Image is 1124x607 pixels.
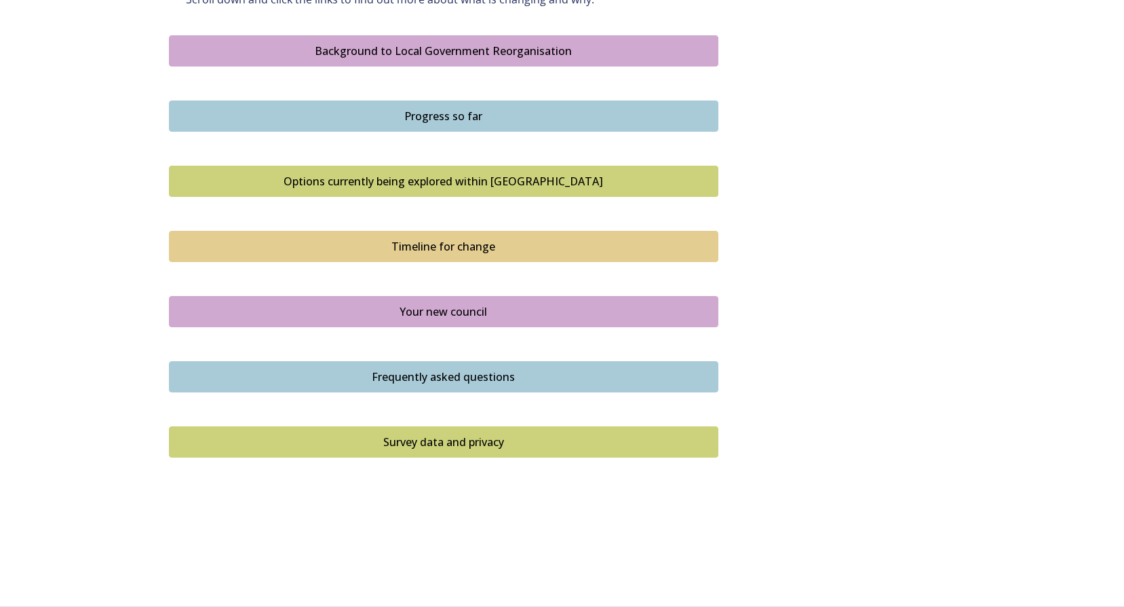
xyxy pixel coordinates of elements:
[169,296,718,327] button: Your new council
[169,35,718,67] button: Background to Local Government Reorganisation
[176,173,711,189] div: Options currently being explored within [GEOGRAPHIC_DATA]
[176,43,711,59] div: Background to Local Government Reorganisation
[169,100,718,132] button: Progress so far
[176,108,711,124] div: Progress so far
[176,434,711,450] div: Survey data and privacy
[169,231,718,262] button: Timeline for change
[169,166,718,197] button: Options currently being explored within West Sussex
[176,238,711,255] div: Timeline for change
[176,369,711,385] div: Frequently asked questions
[176,303,711,320] div: Your new council
[169,426,718,458] button: Survey data and privacy
[169,361,718,392] button: Frequently asked questions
